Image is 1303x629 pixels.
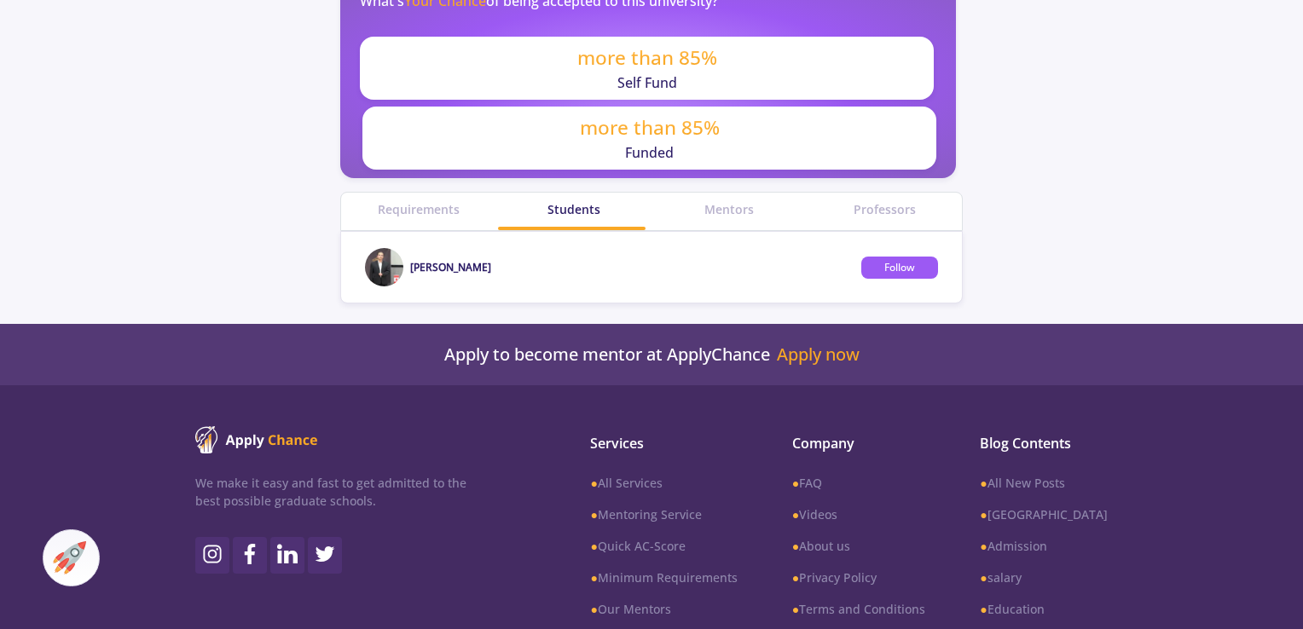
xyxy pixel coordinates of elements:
[792,538,799,554] b: ●
[792,475,799,491] b: ●
[792,568,925,586] a: ●Privacy Policy
[590,474,737,492] a: ●All Services
[980,505,1107,523] a: ●[GEOGRAPHIC_DATA]
[792,433,925,453] span: Company
[590,601,597,617] b: ●
[195,474,466,510] p: We make it easy and fast to get admitted to the best possible graduate schools.
[590,505,737,523] a: ●Mentoring Service
[792,601,799,617] b: ●
[792,506,799,522] b: ●
[980,568,1107,586] a: ●salary
[792,537,925,555] a: ●About us
[980,475,987,491] b: ●
[777,344,860,365] a: Apply now
[365,248,403,286] img: Ramin Karimiavatar
[792,600,925,618] a: ●Terms and Conditions
[792,569,799,586] b: ●
[590,569,597,586] b: ●
[590,537,737,555] a: ●Quick AC-Score
[980,569,987,586] b: ●
[861,257,938,279] button: Follow
[980,474,1107,492] a: ●All New Posts
[792,505,925,523] a: ●Videos
[980,506,987,522] b: ●
[496,200,651,218] a: Students
[577,43,717,72] p: more than 85%
[980,600,1107,618] a: ●Education
[980,537,1107,555] a: ●Admission
[651,200,807,218] a: Mentors
[625,142,674,163] p: Funded
[580,113,720,142] p: more than 85%
[341,200,496,218] a: Requirements
[590,475,597,491] b: ●
[590,433,737,453] span: Services
[980,433,1107,453] span: Blog Contents
[53,541,86,574] img: ac-market
[590,600,737,618] a: ●Our Mentors
[980,601,987,617] b: ●
[792,474,925,492] a: ●FAQ
[807,200,962,218] a: Professors
[980,538,987,554] b: ●
[590,506,597,522] b: ●
[590,568,737,586] a: ●Minimum Requirements
[617,72,677,93] p: Self Fund
[410,260,491,274] a: [PERSON_NAME]
[590,538,597,554] b: ●
[195,426,318,453] img: ApplyChance logo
